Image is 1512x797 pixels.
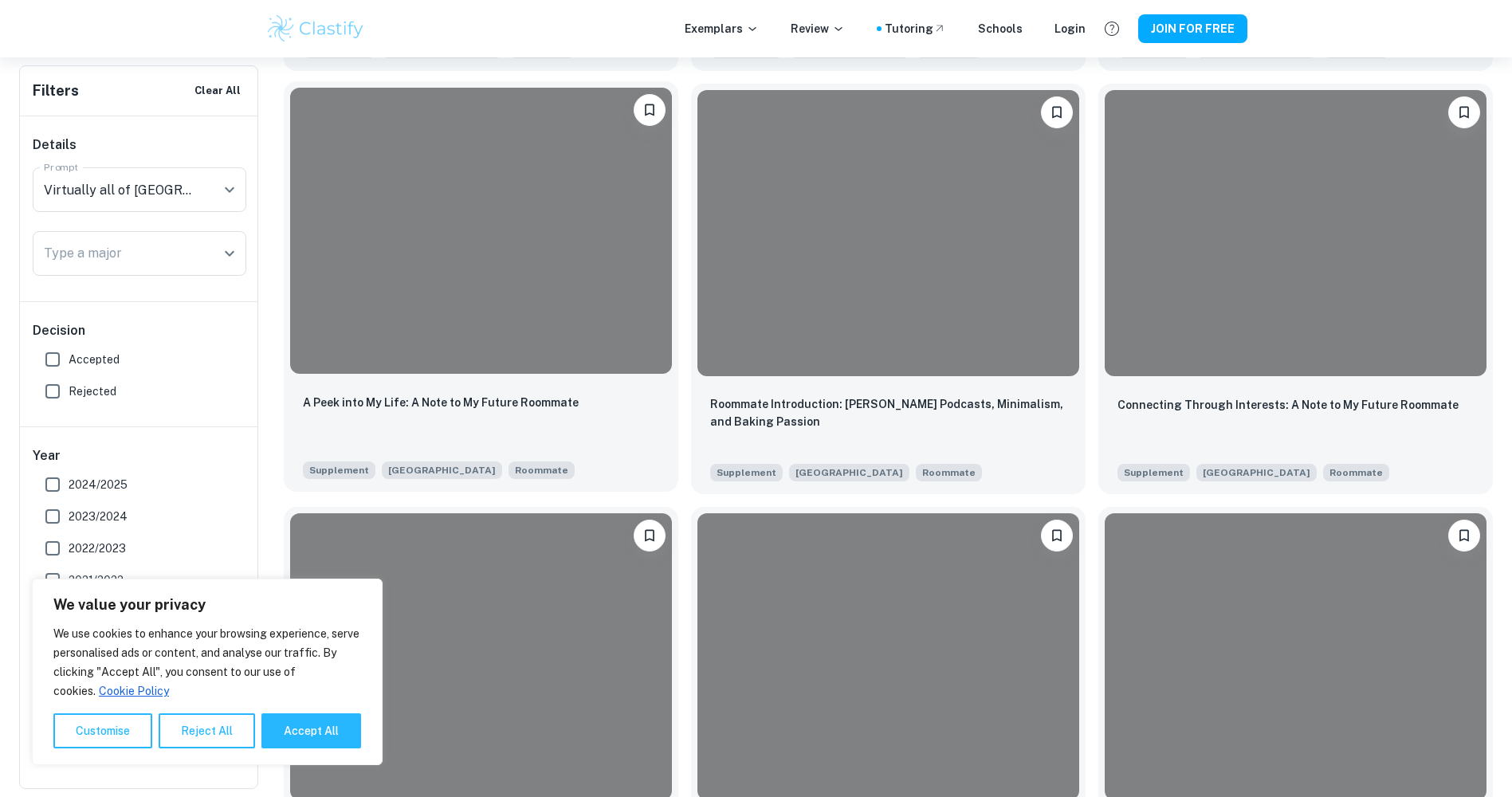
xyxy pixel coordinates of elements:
span: Supplement [303,461,375,479]
h6: Year [33,446,246,465]
a: Tutoring [885,20,946,37]
a: Please log in to bookmark exemplarsA Peek into My Life: A Note to My Future RoommateSupplement[GE... [284,84,678,494]
div: We value your privacy [32,579,383,765]
button: Customise [53,713,152,748]
button: Please log in to bookmark exemplars [1041,520,1073,552]
button: Reject All [159,713,255,748]
button: Open [218,179,241,201]
button: Please log in to bookmark exemplars [634,94,666,126]
span: 2021/2022 [69,571,124,589]
p: We use cookies to enhance your browsing experience, serve personalised ads or content, and analys... [53,624,361,701]
span: Virtually all of Stanford's undergraduates live on campus. Write a note to your future roommate t... [1323,462,1389,481]
button: Please log in to bookmark exemplars [1448,96,1480,128]
span: Supplement [1117,464,1190,481]
a: Login [1054,20,1086,37]
button: Help and Feedback [1098,15,1125,42]
a: Please log in to bookmark exemplarsConnecting Through Interests: A Note to My Future RoommateSupp... [1098,84,1493,494]
button: Accept All [261,713,361,748]
a: Schools [978,20,1023,37]
span: 2023/2024 [69,508,128,525]
button: JOIN FOR FREE [1138,14,1247,43]
p: Exemplars [685,20,759,37]
span: Roommate [515,463,568,477]
label: Prompt [44,160,79,174]
button: Please log in to bookmark exemplars [634,520,666,552]
button: Please log in to bookmark exemplars [1041,96,1073,128]
p: We value your privacy [53,595,361,614]
span: Rejected [69,383,116,400]
p: Connecting Through Interests: A Note to My Future Roommate [1117,396,1459,414]
span: [GEOGRAPHIC_DATA] [789,464,909,481]
p: Review [791,20,845,37]
span: Virtually all of Stanford's undergraduates live on campus. Write a note to your future roommate t... [916,462,982,481]
button: Clear All [190,79,245,103]
p: Roommate Introduction: Ananth's Podcasts, Minimalism, and Baking Passion [710,395,1066,430]
span: Virtually all of Stanford's undergraduates live on campus. Write a note to your future roommate t... [509,460,575,479]
button: Open [218,242,241,265]
span: Roommate [922,465,976,480]
p: A Peek into My Life: A Note to My Future Roommate [303,394,579,411]
span: Supplement [710,464,783,481]
a: Please log in to bookmark exemplarsRoommate Introduction: Ananth's Podcasts, Minimalism, and Baki... [691,84,1086,494]
span: 2024/2025 [69,476,128,493]
button: Please log in to bookmark exemplars [1448,520,1480,552]
a: Cookie Policy [98,684,170,698]
span: [GEOGRAPHIC_DATA] [382,461,502,479]
span: Accepted [69,351,120,368]
img: Clastify logo [265,13,367,45]
span: [GEOGRAPHIC_DATA] [1196,464,1317,481]
h6: Filters [33,80,79,102]
h6: Details [33,135,246,155]
h6: Decision [33,321,246,340]
span: Roommate [1329,465,1383,480]
span: 2022/2023 [69,540,126,557]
